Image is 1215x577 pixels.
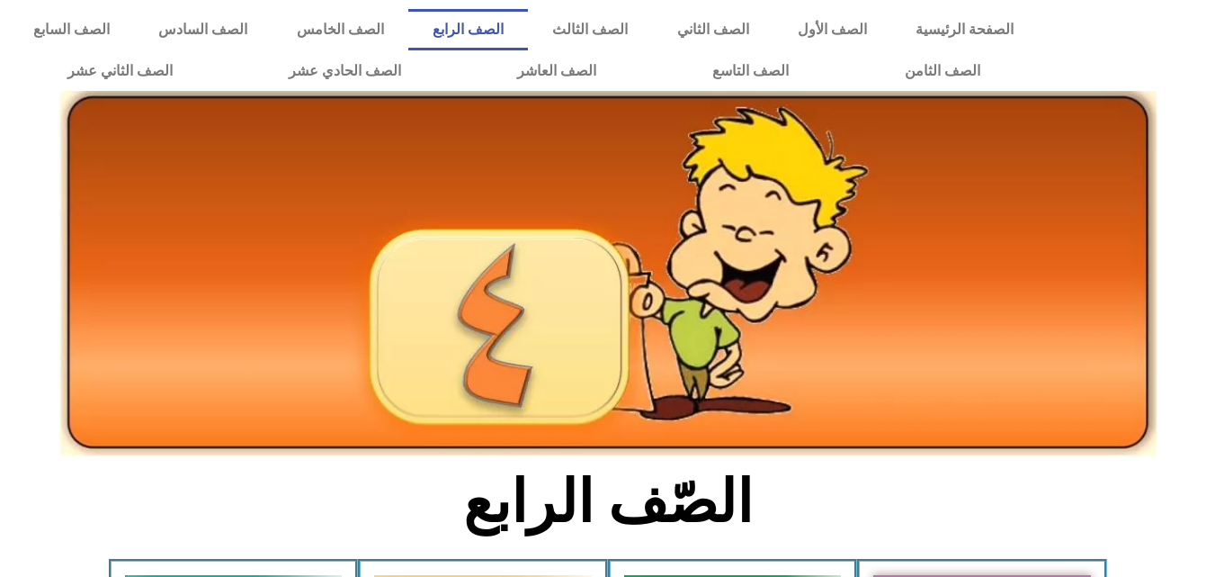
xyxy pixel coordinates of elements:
a: الصف الحادي عشر [230,50,459,92]
a: الصف الثامن [846,50,1038,92]
h2: الصّف الرابع [310,467,905,537]
a: الصف الثالث [528,9,652,50]
a: الصف السابع [9,9,134,50]
a: الصف الخامس [272,9,408,50]
a: الصف الرابع [408,9,528,50]
a: الصف التاسع [654,50,846,92]
a: الصف العاشر [459,50,654,92]
a: الصف الأول [773,9,891,50]
a: الصف الثاني [653,9,773,50]
a: الصف الثاني عشر [9,50,230,92]
a: الصف السادس [134,9,272,50]
a: الصفحة الرئيسية [891,9,1038,50]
